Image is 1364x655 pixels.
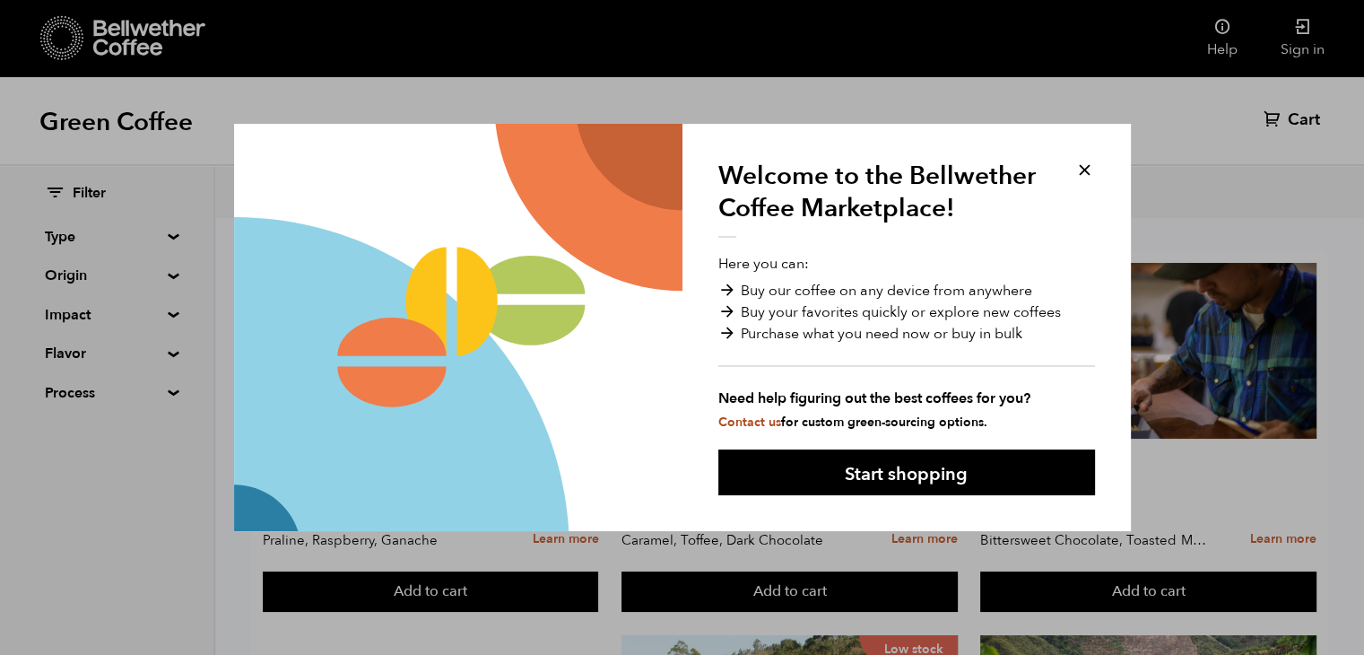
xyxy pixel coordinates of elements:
[718,323,1095,345] li: Purchase what you need now or buy in bulk
[718,301,1095,323] li: Buy your favorites quickly or explore new coffees
[718,450,1095,495] button: Start shopping
[718,414,987,431] small: for custom green-sourcing options.
[718,280,1095,301] li: Buy our coffee on any device from anywhere
[718,414,781,431] a: Contact us
[718,388,1095,409] strong: Need help figuring out the best coffees for you?
[718,160,1050,239] h1: Welcome to the Bellwether Coffee Marketplace!
[718,253,1095,431] p: Here you can:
